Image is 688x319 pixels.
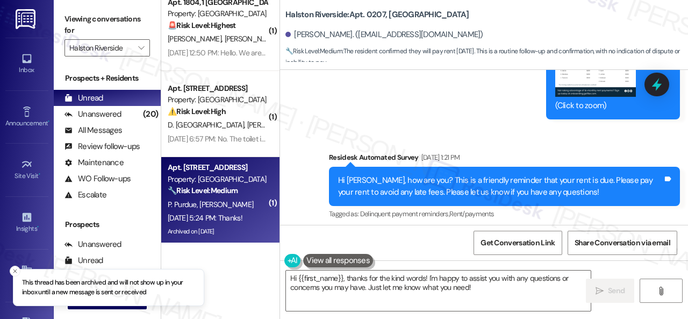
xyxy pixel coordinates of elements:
a: Buildings [5,261,48,290]
span: [PERSON_NAME] [225,34,278,44]
label: Viewing conversations for [64,11,150,39]
div: Unanswered [64,239,121,250]
div: [DATE] 1:21 PM [419,152,460,163]
div: Apt. [STREET_ADDRESS] [168,162,267,173]
b: Halston Riverside: Apt. 0207, [GEOGRAPHIC_DATA] [285,9,469,20]
input: All communities [69,39,133,56]
div: Apt. [STREET_ADDRESS] [168,83,267,94]
textarea: Hi {{first_name}}, thanks for the kind words! I'm happy to assist you with any questions or conce... [286,271,591,311]
span: • [37,223,39,231]
div: Property: [GEOGRAPHIC_DATA] [168,174,267,185]
span: P. Purdue [168,200,199,209]
div: Tagged as: [329,206,680,222]
button: Share Conversation via email [568,231,677,255]
span: • [39,171,40,178]
strong: 🚨 Risk Level: Highest [168,20,236,30]
p: This thread has been archived and will not show up in your inbox until a new message is sent or r... [22,278,195,297]
div: Review follow-ups [64,141,140,152]
span: Rent/payments [449,209,494,218]
div: Archived on [DATE] [167,225,268,238]
a: Site Visit • [5,155,48,185]
button: Get Conversation Link [474,231,562,255]
div: [PERSON_NAME]. ([EMAIL_ADDRESS][DOMAIN_NAME]) [285,29,483,40]
i:  [596,287,604,295]
span: Delinquent payment reminders , [360,209,449,218]
div: Unanswered [64,109,121,120]
div: (20) [140,106,161,123]
strong: 🔧 Risk Level: Medium [285,47,342,55]
button: Close toast [10,266,20,277]
div: Unread [64,93,103,104]
span: : The resident confirmed they will pay rent [DATE]. This is a routine follow-up and confirmation,... [285,46,688,69]
span: Share Conversation via email [575,237,670,249]
span: Get Conversation Link [481,237,555,249]
span: Send [608,285,625,296]
strong: ⚠️ Risk Level: High [168,107,226,116]
strong: 🔧 Risk Level: Medium [168,186,238,195]
div: Prospects [54,219,161,230]
div: Residesk Automated Survey [329,152,680,167]
span: • [48,118,49,125]
i:  [138,44,144,52]
div: Unread [64,255,103,266]
a: Inbox [5,49,48,79]
img: ResiDesk Logo [16,9,38,29]
div: Escalate [64,189,106,201]
div: Prospects + Residents [54,73,161,84]
a: Insights • [5,208,48,237]
div: [DATE] 6:57 PM: No. The toilet is still messed up. [168,134,314,144]
button: Send [586,279,634,303]
div: Hi [PERSON_NAME], how are you? This is a friendly reminder that your rent is due. Please pay your... [338,175,663,198]
div: WO Follow-ups [64,173,131,185]
span: D. [GEOGRAPHIC_DATA] [168,120,247,130]
div: All Messages [64,125,122,136]
span: [PERSON_NAME] [247,120,301,130]
div: Maintenance [64,157,124,168]
div: Property: [GEOGRAPHIC_DATA] [168,8,267,19]
div: [DATE] 5:24 PM: Thanks! [168,213,242,223]
span: [PERSON_NAME] [199,200,253,209]
span: [PERSON_NAME] [168,34,225,44]
div: (Click to zoom) [555,100,636,111]
div: [DATE] 12:50 PM: Hello. We are moving out. [168,48,299,58]
i:  [657,287,665,295]
div: Property: [GEOGRAPHIC_DATA] [168,94,267,105]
